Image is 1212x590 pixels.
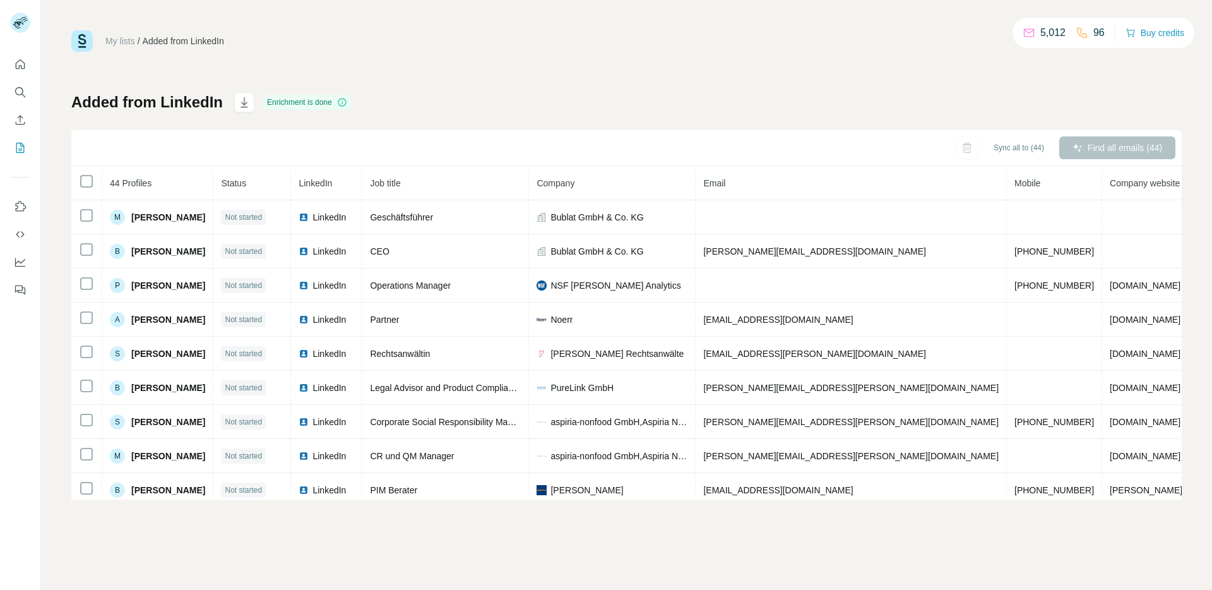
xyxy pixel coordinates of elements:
[299,178,332,188] span: LinkedIn
[10,136,30,159] button: My lists
[537,383,547,393] img: company-logo
[1110,451,1180,461] span: [DOMAIN_NAME]
[225,450,262,462] span: Not started
[537,451,547,461] img: company-logo
[131,484,205,497] span: [PERSON_NAME]
[10,279,30,301] button: Feedback
[131,347,205,360] span: [PERSON_NAME]
[1110,417,1180,427] span: [DOMAIN_NAME]
[1110,349,1180,359] span: [DOMAIN_NAME]
[1110,280,1180,291] span: [DOMAIN_NAME]
[370,383,550,393] span: Legal Advisor and Product Compliance Officer
[703,451,999,461] span: [PERSON_NAME][EMAIL_ADDRESS][PERSON_NAME][DOMAIN_NAME]
[1110,383,1180,393] span: [DOMAIN_NAME]
[537,178,574,188] span: Company
[110,483,125,498] div: B
[1014,246,1094,256] span: [PHONE_NUMBER]
[1126,24,1184,42] button: Buy credits
[550,416,687,428] span: aspiria-nonfood GmbH,Aspiria Nonfood GmbH,aspiria nonfood GmbH
[110,178,151,188] span: 44 Profiles
[312,211,346,224] span: LinkedIn
[131,382,205,394] span: [PERSON_NAME]
[299,383,309,393] img: LinkedIn logo
[131,313,205,326] span: [PERSON_NAME]
[110,346,125,361] div: S
[370,485,417,495] span: PIM Berater
[1040,25,1066,40] p: 5,012
[225,212,262,223] span: Not started
[299,315,309,325] img: LinkedIn logo
[550,211,643,224] span: Bublat GmbH & Co. KG
[299,212,309,222] img: LinkedIn logo
[110,312,125,327] div: A
[703,349,925,359] span: [EMAIL_ADDRESS][PERSON_NAME][DOMAIN_NAME]
[312,416,346,428] span: LinkedIn
[1110,315,1180,325] span: [DOMAIN_NAME]
[550,382,614,394] span: PureLink GmbH
[131,450,205,462] span: [PERSON_NAME]
[225,382,262,394] span: Not started
[703,383,999,393] span: [PERSON_NAME][EMAIL_ADDRESS][PERSON_NAME][DOMAIN_NAME]
[994,142,1044,154] span: Sync all to (44)
[703,178,725,188] span: Email
[71,92,223,112] h1: Added from LinkedIn
[299,349,309,359] img: LinkedIn logo
[263,95,351,110] div: Enrichment is done
[110,210,125,225] div: M
[110,380,125,395] div: B
[1014,178,1040,188] span: Mobile
[225,246,262,257] span: Not started
[550,245,643,258] span: Bublat GmbH & Co. KG
[537,417,547,427] img: company-logo
[537,485,547,495] img: company-logo
[550,347,684,360] span: [PERSON_NAME] Rechtsanwälte
[550,279,680,292] span: NSF [PERSON_NAME] Analytics
[110,244,125,259] div: B
[10,109,30,131] button: Enrich CSV
[299,485,309,495] img: LinkedIn logo
[312,245,346,258] span: LinkedIn
[550,484,623,497] span: [PERSON_NAME]
[225,416,262,428] span: Not started
[550,450,687,462] span: aspiria-nonfood GmbH,Aspiria Nonfood GmbH,aspiria nonfood GmbH
[221,178,246,188] span: Status
[312,484,346,497] span: LinkedIn
[110,414,125,430] div: S
[370,349,430,359] span: Rechtsanwältin
[1014,485,1094,495] span: [PHONE_NUMBER]
[1014,280,1094,291] span: [PHONE_NUMBER]
[370,451,454,461] span: CR und QM Manager
[703,246,925,256] span: [PERSON_NAME][EMAIL_ADDRESS][DOMAIN_NAME]
[703,417,999,427] span: [PERSON_NAME][EMAIL_ADDRESS][PERSON_NAME][DOMAIN_NAME]
[225,348,262,359] span: Not started
[225,485,262,496] span: Not started
[143,35,224,47] div: Added from LinkedIn
[537,349,547,359] img: company-logo
[550,313,573,326] span: Noerr
[312,279,346,292] span: LinkedIn
[537,280,547,291] img: company-logo
[370,280,451,291] span: Operations Manager
[1110,178,1180,188] span: Company website
[225,314,262,325] span: Not started
[105,36,135,46] a: My lists
[10,195,30,218] button: Use Surfe on LinkedIn
[110,278,125,293] div: P
[703,485,853,495] span: [EMAIL_ADDRESS][DOMAIN_NAME]
[138,35,140,47] li: /
[299,246,309,256] img: LinkedIn logo
[312,450,346,462] span: LinkedIn
[312,347,346,360] span: LinkedIn
[299,451,309,461] img: LinkedIn logo
[299,417,309,427] img: LinkedIn logo
[703,315,853,325] span: [EMAIL_ADDRESS][DOMAIN_NAME]
[110,449,125,464] div: M
[537,315,547,325] img: company-logo
[370,417,530,427] span: Corporate Social Responsibility Manager
[71,30,93,52] img: Surfe Logo
[1093,25,1105,40] p: 96
[131,211,205,224] span: [PERSON_NAME]
[131,416,205,428] span: [PERSON_NAME]
[10,53,30,76] button: Quick start
[131,245,205,258] span: [PERSON_NAME]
